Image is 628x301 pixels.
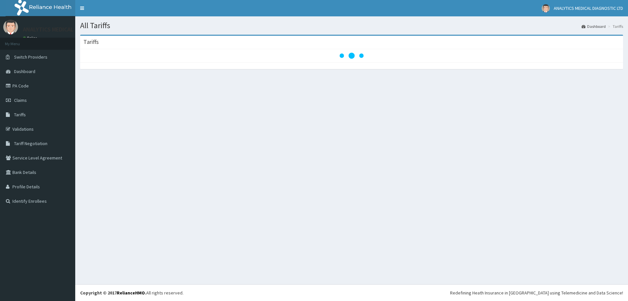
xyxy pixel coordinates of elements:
[14,141,47,146] span: Tariff Negotiation
[117,290,145,296] a: RelianceHMO
[339,43,365,69] svg: audio-loading
[80,290,146,296] strong: Copyright © 2017 .
[80,21,623,30] h1: All Tariffs
[23,36,39,40] a: Online
[14,54,47,60] span: Switch Providers
[75,284,628,301] footer: All rights reserved.
[14,97,27,103] span: Claims
[554,5,623,11] span: ANALYTICS MEDICAL DIAGNOSTIC LTD
[582,24,606,29] a: Dashboard
[83,39,99,45] h3: Tariffs
[542,4,550,12] img: User Image
[3,20,18,34] img: User Image
[606,24,623,29] li: Tariffs
[450,290,623,296] div: Redefining Heath Insurance in [GEOGRAPHIC_DATA] using Telemedicine and Data Science!
[23,27,117,32] p: ANALYTICS MEDICAL DIAGNOSTIC LTD
[14,68,35,74] span: Dashboard
[14,112,26,118] span: Tariffs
